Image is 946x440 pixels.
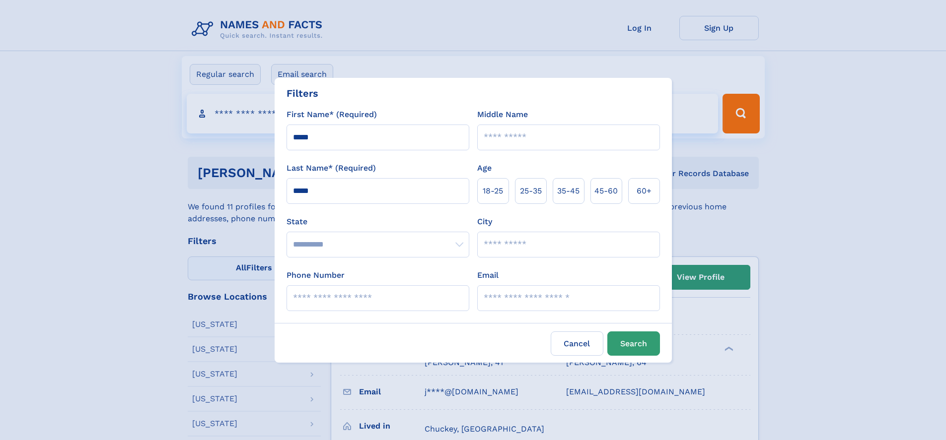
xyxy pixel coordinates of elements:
[557,185,580,197] span: 35‑45
[520,185,542,197] span: 25‑35
[477,216,492,228] label: City
[287,86,318,101] div: Filters
[551,331,603,356] label: Cancel
[287,162,376,174] label: Last Name* (Required)
[287,269,345,281] label: Phone Number
[477,269,499,281] label: Email
[287,216,469,228] label: State
[607,331,660,356] button: Search
[637,185,652,197] span: 60+
[477,162,492,174] label: Age
[477,109,528,121] label: Middle Name
[594,185,618,197] span: 45‑60
[483,185,503,197] span: 18‑25
[287,109,377,121] label: First Name* (Required)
